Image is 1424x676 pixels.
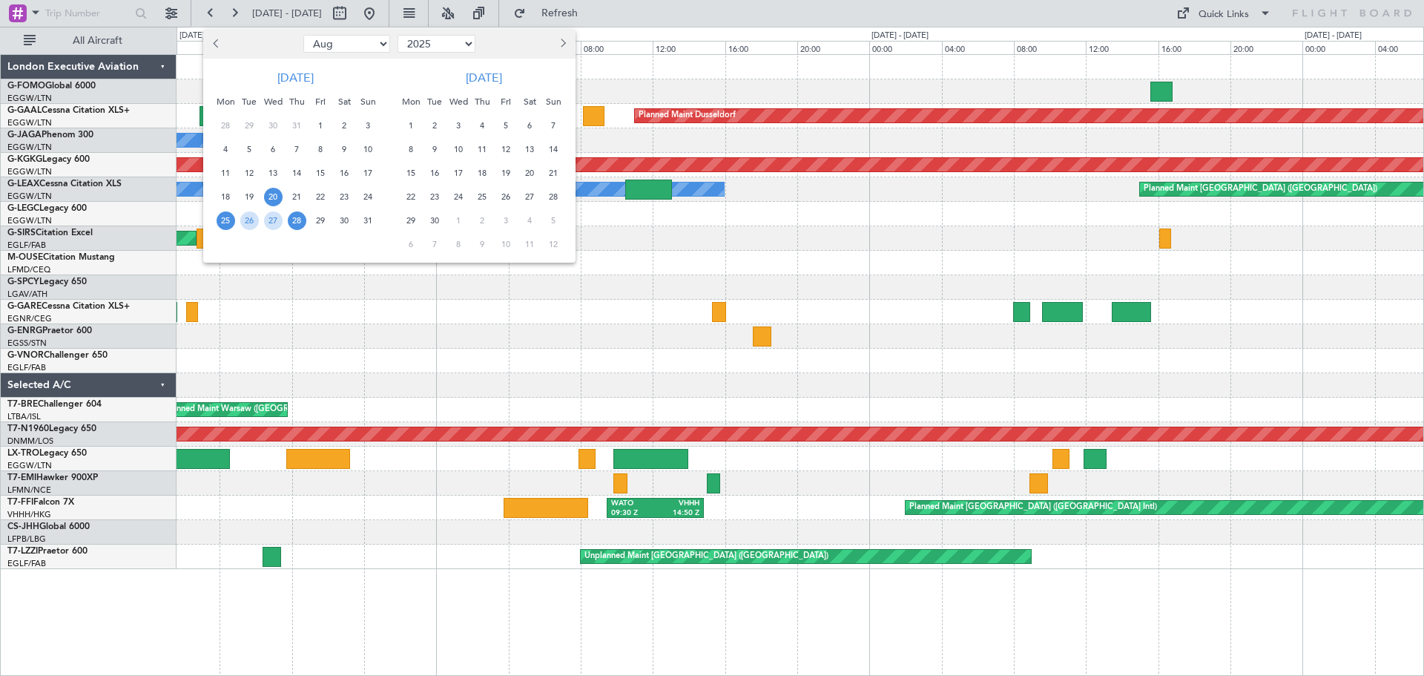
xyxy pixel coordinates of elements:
span: 31 [359,211,378,230]
span: 26 [497,188,515,206]
span: 7 [288,140,306,159]
div: 7-9-2025 [541,114,565,137]
span: 29 [240,117,259,135]
span: 3 [449,117,468,135]
span: 29 [311,211,330,230]
div: 18-8-2025 [214,185,237,209]
span: 22 [402,188,421,206]
span: 26 [240,211,259,230]
span: 14 [544,140,563,159]
div: 31-7-2025 [285,114,309,137]
div: 13-9-2025 [518,137,541,161]
div: 8-10-2025 [446,232,470,256]
div: 15-8-2025 [309,161,332,185]
span: 11 [473,140,492,159]
div: 21-9-2025 [541,161,565,185]
div: 24-8-2025 [356,185,380,209]
div: Fri [309,90,332,114]
div: 14-8-2025 [285,161,309,185]
div: 15-9-2025 [399,161,423,185]
span: 25 [473,188,492,206]
div: 11-9-2025 [470,137,494,161]
span: 9 [473,235,492,254]
span: 6 [402,235,421,254]
div: 4-9-2025 [470,114,494,137]
div: 30-8-2025 [332,209,356,232]
div: Thu [470,90,494,114]
div: 21-8-2025 [285,185,309,209]
div: Sun [356,90,380,114]
div: 12-8-2025 [237,161,261,185]
span: 14 [288,164,306,183]
div: Tue [423,90,446,114]
div: 27-8-2025 [261,209,285,232]
div: 23-9-2025 [423,185,446,209]
span: 1 [449,211,468,230]
div: Thu [285,90,309,114]
span: 6 [521,117,539,135]
div: 7-8-2025 [285,137,309,161]
div: 20-8-2025 [261,185,285,209]
div: 10-8-2025 [356,137,380,161]
span: 31 [288,117,306,135]
span: 3 [359,117,378,135]
span: 5 [497,117,515,135]
div: 14-9-2025 [541,137,565,161]
span: 21 [544,164,563,183]
div: 12-9-2025 [494,137,518,161]
div: 17-9-2025 [446,161,470,185]
span: 25 [217,211,235,230]
div: 9-10-2025 [470,232,494,256]
span: 5 [240,140,259,159]
span: 5 [544,211,563,230]
div: 6-8-2025 [261,137,285,161]
select: Select month [303,35,390,53]
span: 27 [264,211,283,230]
div: Sat [518,90,541,114]
div: 1-10-2025 [446,209,470,232]
select: Select year [398,35,475,53]
div: 8-8-2025 [309,137,332,161]
span: 7 [426,235,444,254]
span: 10 [497,235,515,254]
span: 30 [426,211,444,230]
span: 6 [264,140,283,159]
div: 5-8-2025 [237,137,261,161]
div: 8-9-2025 [399,137,423,161]
span: 16 [335,164,354,183]
span: 28 [217,117,235,135]
div: 19-9-2025 [494,161,518,185]
div: 2-9-2025 [423,114,446,137]
div: 10-10-2025 [494,232,518,256]
span: 7 [544,117,563,135]
div: 1-9-2025 [399,114,423,137]
span: 12 [544,235,563,254]
button: Next month [554,32,570,56]
div: Sun [541,90,565,114]
div: 11-10-2025 [518,232,541,256]
span: 9 [335,140,354,159]
span: 18 [473,164,492,183]
div: 9-8-2025 [332,137,356,161]
span: 2 [426,117,444,135]
span: 2 [335,117,354,135]
div: 22-9-2025 [399,185,423,209]
div: 24-9-2025 [446,185,470,209]
div: 29-7-2025 [237,114,261,137]
span: 13 [264,164,283,183]
div: Fri [494,90,518,114]
span: 29 [402,211,421,230]
span: 24 [359,188,378,206]
div: Wed [261,90,285,114]
span: 4 [521,211,539,230]
div: 12-10-2025 [541,232,565,256]
div: 19-8-2025 [237,185,261,209]
span: 15 [402,164,421,183]
div: 29-8-2025 [309,209,332,232]
div: 20-9-2025 [518,161,541,185]
span: 8 [311,140,330,159]
span: 4 [217,140,235,159]
span: 23 [426,188,444,206]
span: 20 [264,188,283,206]
span: 18 [217,188,235,206]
